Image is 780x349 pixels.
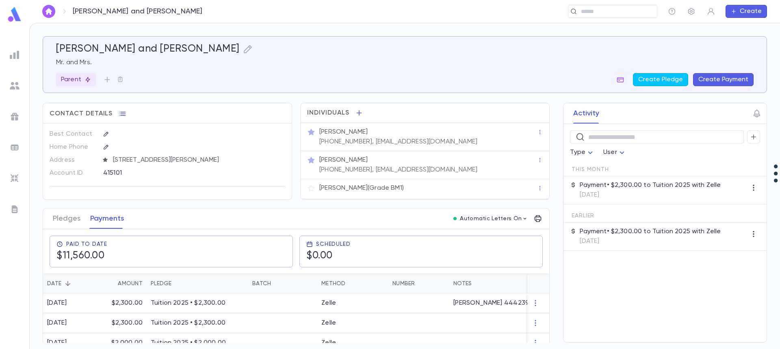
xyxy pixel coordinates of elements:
[580,228,721,236] p: Payment • $2,300.00 to Tuition 2025 with Zelle
[110,156,286,164] span: [STREET_ADDRESS][PERSON_NAME]
[603,145,627,160] div: User
[580,191,721,199] p: [DATE]
[47,299,67,307] div: [DATE]
[453,274,472,293] div: Notes
[10,204,19,214] img: letters_grey.7941b92b52307dd3b8a917253454ce1c.svg
[66,241,107,247] span: Paid To Date
[580,181,721,189] p: Payment • $2,300.00 to Tuition 2025 with Zelle
[572,166,609,173] span: This Month
[460,215,522,222] p: Automatic Letters On
[43,274,98,293] div: Date
[392,274,415,293] div: Number
[726,5,767,18] button: Create
[50,141,96,154] p: Home Phone
[321,274,346,293] div: Method
[6,7,23,22] img: logo
[319,138,477,146] p: [PHONE_NUMBER], [EMAIL_ADDRESS][DOMAIN_NAME]
[56,73,96,86] div: Parent
[56,250,104,262] h5: $11,560.00
[111,339,143,347] p: $2,000.00
[61,277,74,290] button: Sort
[112,319,143,327] p: $2,300.00
[53,208,80,229] button: Pledges
[306,250,333,262] h5: $0.00
[61,76,91,84] p: Parent
[103,167,245,179] div: 415101
[450,213,531,224] button: Automatic Letters On
[151,319,244,327] p: Tuition 2025 • $2,300.00
[449,274,551,293] div: Notes
[50,167,96,180] p: Account ID
[319,184,404,192] p: [PERSON_NAME] (Grade BM1)
[570,149,585,156] span: Type
[47,339,67,347] div: [DATE]
[572,212,594,219] span: Earlier
[252,274,271,293] div: Batch
[50,128,96,141] p: Best Contact
[47,274,61,293] div: Date
[73,7,203,16] p: [PERSON_NAME] and [PERSON_NAME]
[319,128,368,136] p: [PERSON_NAME]
[388,274,449,293] div: Number
[307,109,349,117] span: Individuals
[50,110,113,118] span: Contact Details
[151,339,244,347] p: Tuition 2025 • $2,000.00
[693,73,754,86] button: Create Payment
[570,145,595,160] div: Type
[56,59,754,67] p: Mr. and Mrs.
[316,241,351,247] span: Scheduled
[112,299,143,307] p: $2,300.00
[10,81,19,91] img: students_grey.60c7aba0da46da39d6d829b817ac14fc.svg
[633,73,688,86] button: Create Pledge
[453,299,544,307] div: [PERSON_NAME] 4442395792
[56,43,240,55] h5: [PERSON_NAME] and [PERSON_NAME]
[151,299,244,307] p: Tuition 2025 • $2,300.00
[147,274,248,293] div: Pledge
[10,143,19,152] img: batches_grey.339ca447c9d9533ef1741baa751efc33.svg
[603,149,617,156] span: User
[248,274,317,293] div: Batch
[44,8,54,15] img: home_white.a664292cf8c1dea59945f0da9f25487c.svg
[319,166,477,174] p: [PHONE_NUMBER], [EMAIL_ADDRESS][DOMAIN_NAME]
[10,173,19,183] img: imports_grey.530a8a0e642e233f2baf0ef88e8c9fcb.svg
[118,274,143,293] div: Amount
[90,208,124,229] button: Payments
[319,156,368,164] p: [PERSON_NAME]
[98,274,147,293] div: Amount
[321,339,336,347] div: Zelle
[573,103,599,124] button: Activity
[580,237,721,245] p: [DATE]
[151,274,172,293] div: Pledge
[321,299,336,307] div: Zelle
[10,112,19,121] img: campaigns_grey.99e729a5f7ee94e3726e6486bddda8f1.svg
[47,319,67,327] div: [DATE]
[317,274,388,293] div: Method
[321,319,336,327] div: Zelle
[10,50,19,60] img: reports_grey.c525e4749d1bce6a11f5fe2a8de1b229.svg
[50,154,96,167] p: Address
